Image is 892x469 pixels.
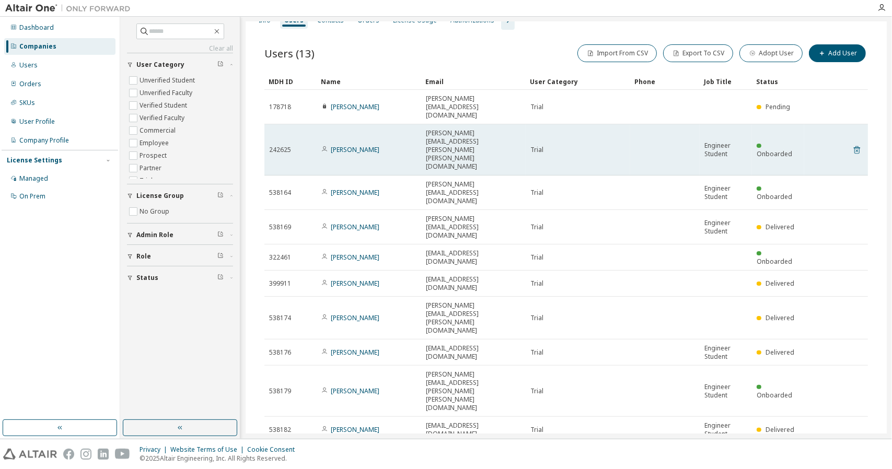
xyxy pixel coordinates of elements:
[269,146,291,154] span: 242625
[766,279,794,288] span: Delivered
[704,142,747,158] span: Engineer Student
[136,274,158,282] span: Status
[269,253,291,262] span: 322461
[530,348,543,357] span: Trial
[766,222,794,231] span: Delivered
[140,174,155,187] label: Trial
[140,137,171,149] label: Employee
[426,95,521,120] span: [PERSON_NAME][EMAIL_ADDRESS][DOMAIN_NAME]
[426,344,521,361] span: [EMAIL_ADDRESS][DOMAIN_NAME]
[426,249,521,266] span: [EMAIL_ADDRESS][DOMAIN_NAME]
[331,279,379,288] a: [PERSON_NAME]
[217,192,224,200] span: Clear filter
[127,184,233,207] button: License Group
[331,102,379,111] a: [PERSON_NAME]
[170,445,247,454] div: Website Terms of Use
[19,174,48,183] div: Managed
[269,426,291,434] span: 538182
[757,192,792,201] span: Onboarded
[140,454,301,463] p: © 2025 Altair Engineering, Inc. All Rights Reserved.
[530,253,543,262] span: Trial
[331,386,379,395] a: [PERSON_NAME]
[577,44,657,62] button: Import From CSV
[127,53,233,76] button: User Category
[331,188,379,197] a: [PERSON_NAME]
[80,449,91,460] img: instagram.svg
[127,245,233,268] button: Role
[19,80,41,88] div: Orders
[269,348,291,357] span: 538176
[269,387,291,395] span: 538179
[756,73,800,90] div: Status
[19,42,56,51] div: Companies
[426,180,521,205] span: [PERSON_NAME][EMAIL_ADDRESS][DOMAIN_NAME]
[269,103,291,111] span: 178718
[331,253,379,262] a: [PERSON_NAME]
[426,215,521,240] span: [PERSON_NAME][EMAIL_ADDRESS][DOMAIN_NAME]
[269,279,291,288] span: 399911
[269,189,291,197] span: 538164
[426,275,521,292] span: [EMAIL_ADDRESS][DOMAIN_NAME]
[530,189,543,197] span: Trial
[663,44,733,62] button: Export To CSV
[19,136,69,145] div: Company Profile
[757,391,792,400] span: Onboarded
[98,449,109,460] img: linkedin.svg
[5,3,136,14] img: Altair One
[115,449,130,460] img: youtube.svg
[140,99,189,112] label: Verified Student
[217,252,224,261] span: Clear filter
[331,425,379,434] a: [PERSON_NAME]
[704,219,747,236] span: Engineer Student
[140,445,170,454] div: Privacy
[426,129,521,171] span: [PERSON_NAME][EMAIL_ADDRESS][PERSON_NAME][PERSON_NAME][DOMAIN_NAME]
[425,73,522,90] div: Email
[19,24,54,32] div: Dashboard
[766,102,790,111] span: Pending
[530,387,543,395] span: Trial
[264,46,315,61] span: Users (13)
[530,223,543,231] span: Trial
[530,426,543,434] span: Trial
[757,257,792,266] span: Onboarded
[269,314,291,322] span: 538174
[331,222,379,231] a: [PERSON_NAME]
[766,348,794,357] span: Delivered
[426,301,521,335] span: [PERSON_NAME][EMAIL_ADDRESS][PERSON_NAME][DOMAIN_NAME]
[19,99,35,107] div: SKUs
[530,103,543,111] span: Trial
[269,73,312,90] div: MDH ID
[136,192,184,200] span: License Group
[739,44,803,62] button: Adopt User
[140,74,197,87] label: Unverified Student
[634,73,696,90] div: Phone
[331,145,379,154] a: [PERSON_NAME]
[3,449,57,460] img: altair_logo.svg
[7,156,62,165] div: License Settings
[63,449,74,460] img: facebook.svg
[127,44,233,53] a: Clear all
[247,445,301,454] div: Cookie Consent
[321,73,417,90] div: Name
[809,44,866,62] button: Add User
[136,252,151,261] span: Role
[426,421,521,438] span: [EMAIL_ADDRESS][DOMAIN_NAME]
[136,61,184,69] span: User Category
[331,348,379,357] a: [PERSON_NAME]
[140,87,194,99] label: Unverified Faculty
[331,313,379,322] a: [PERSON_NAME]
[217,274,224,282] span: Clear filter
[140,124,178,137] label: Commercial
[127,266,233,289] button: Status
[530,279,543,288] span: Trial
[19,192,45,201] div: On Prem
[127,224,233,247] button: Admin Role
[704,383,747,400] span: Engineer Student
[19,61,38,69] div: Users
[704,344,747,361] span: Engineer Student
[140,205,171,218] label: No Group
[704,184,747,201] span: Engineer Student
[530,314,543,322] span: Trial
[704,73,748,90] div: Job Title
[757,149,792,158] span: Onboarded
